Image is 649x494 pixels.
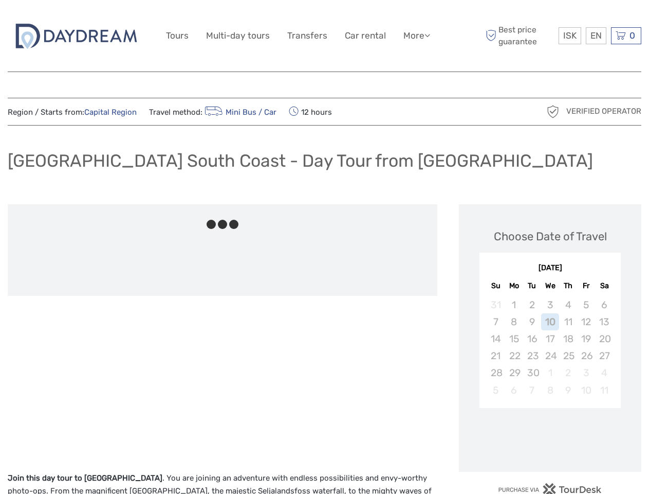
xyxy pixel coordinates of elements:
span: ISK [563,30,577,41]
span: Verified Operator [566,106,641,117]
div: Not available Friday, September 19th, 2025 [577,330,595,347]
div: Not available Sunday, September 7th, 2025 [487,313,505,330]
div: Not available Monday, September 1st, 2025 [505,296,523,313]
div: Not available Saturday, October 11th, 2025 [595,382,613,399]
div: Not available Tuesday, September 23rd, 2025 [523,347,541,364]
div: Not available Thursday, October 9th, 2025 [559,382,577,399]
div: Not available Friday, October 10th, 2025 [577,382,595,399]
div: month 2025-09 [483,296,617,399]
div: Not available Friday, September 5th, 2025 [577,296,595,313]
strong: Join this day tour to [GEOGRAPHIC_DATA] [8,473,162,483]
div: Not available Wednesday, September 3rd, 2025 [541,296,559,313]
div: Su [487,279,505,293]
div: Not available Tuesday, September 30th, 2025 [523,364,541,381]
div: Sa [595,279,613,293]
a: Mini Bus / Car [202,108,276,117]
div: Not available Friday, October 3rd, 2025 [577,364,595,381]
div: Not available Tuesday, October 7th, 2025 [523,382,541,399]
h1: [GEOGRAPHIC_DATA] South Coast - Day Tour from [GEOGRAPHIC_DATA] [8,150,593,171]
a: More [403,28,430,43]
span: 12 hours [289,104,332,119]
div: Not available Monday, September 8th, 2025 [505,313,523,330]
div: Th [559,279,577,293]
div: Not available Saturday, September 6th, 2025 [595,296,613,313]
img: verified_operator_grey_128.png [545,103,561,120]
div: Choose Date of Travel [494,228,607,244]
div: Not available Saturday, September 20th, 2025 [595,330,613,347]
img: 2722-c67f3ee1-da3f-448a-ae30-a82a1b1ec634_logo_big.jpg [8,19,144,52]
div: Not available Sunday, September 14th, 2025 [487,330,505,347]
div: EN [586,27,606,44]
div: Not available Tuesday, September 16th, 2025 [523,330,541,347]
div: Not available Monday, September 15th, 2025 [505,330,523,347]
span: Travel method: [149,104,276,119]
div: Not available Monday, September 22nd, 2025 [505,347,523,364]
div: We [541,279,559,293]
div: Not available Sunday, September 28th, 2025 [487,364,505,381]
div: Not available Friday, September 26th, 2025 [577,347,595,364]
a: Multi-day tours [206,28,270,43]
div: Not available Saturday, September 13th, 2025 [595,313,613,330]
div: Not available Monday, September 29th, 2025 [505,364,523,381]
div: Mo [505,279,523,293]
div: Loading... [547,435,553,442]
span: 0 [628,30,637,41]
div: Not available Tuesday, September 2nd, 2025 [523,296,541,313]
a: Capital Region [84,108,137,117]
div: Fr [577,279,595,293]
span: Region / Starts from: [8,107,137,118]
span: Best price guarantee [483,24,556,47]
div: Not available Wednesday, September 24th, 2025 [541,347,559,364]
a: Tours [166,28,189,43]
div: Not available Sunday, September 21st, 2025 [487,347,505,364]
div: Not available Saturday, September 27th, 2025 [595,347,613,364]
a: Transfers [287,28,327,43]
div: Not available Sunday, August 31st, 2025 [487,296,505,313]
div: Not available Thursday, September 25th, 2025 [559,347,577,364]
div: Not available Monday, October 6th, 2025 [505,382,523,399]
div: Tu [523,279,541,293]
div: Not available Thursday, September 18th, 2025 [559,330,577,347]
div: Not available Wednesday, October 8th, 2025 [541,382,559,399]
div: Not available Thursday, September 11th, 2025 [559,313,577,330]
a: Car rental [345,28,386,43]
div: Not available Saturday, October 4th, 2025 [595,364,613,381]
div: Not available Sunday, October 5th, 2025 [487,382,505,399]
div: Not available Wednesday, September 10th, 2025 [541,313,559,330]
div: Not available Tuesday, September 9th, 2025 [523,313,541,330]
div: Not available Friday, September 12th, 2025 [577,313,595,330]
div: Not available Thursday, October 2nd, 2025 [559,364,577,381]
div: Not available Thursday, September 4th, 2025 [559,296,577,313]
div: [DATE] [479,263,621,274]
div: Not available Wednesday, October 1st, 2025 [541,364,559,381]
div: Not available Wednesday, September 17th, 2025 [541,330,559,347]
